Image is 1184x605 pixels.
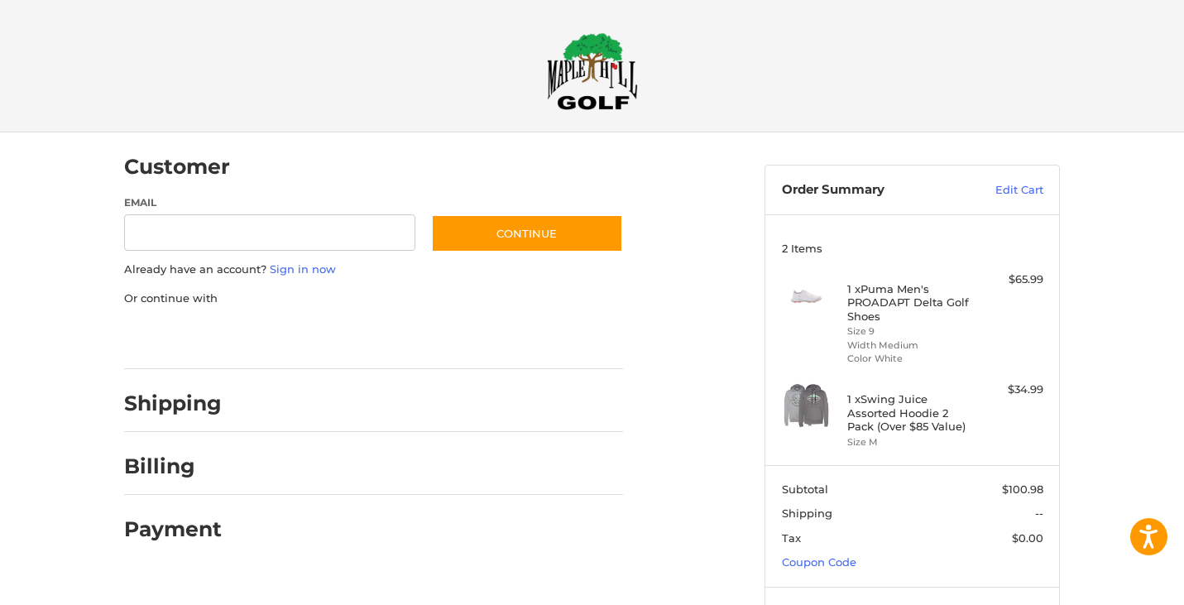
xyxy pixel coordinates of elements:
[547,32,638,110] img: Maple Hill Golf
[124,195,415,210] label: Email
[1047,560,1184,605] iframe: Google Customer Reviews
[1035,507,1043,520] span: --
[124,290,623,307] p: Or continue with
[782,531,801,545] span: Tax
[847,282,974,323] h4: 1 x Puma Men's PROADAPT Delta Golf Shoes
[978,271,1043,288] div: $65.99
[847,324,974,339] li: Size 9
[124,154,230,180] h2: Customer
[124,454,221,479] h2: Billing
[259,323,383,353] iframe: PayPal-paylater
[782,182,960,199] h3: Order Summary
[960,182,1043,199] a: Edit Cart
[17,534,197,588] iframe: Gorgias live chat messenger
[978,382,1043,398] div: $34.99
[782,242,1043,255] h3: 2 Items
[782,507,832,520] span: Shipping
[400,323,524,353] iframe: PayPal-venmo
[782,555,856,569] a: Coupon Code
[847,339,974,353] li: Width Medium
[119,323,243,353] iframe: PayPal-paypal
[124,391,222,416] h2: Shipping
[847,352,974,366] li: Color White
[847,435,974,449] li: Size M
[1012,531,1043,545] span: $0.00
[431,214,623,252] button: Continue
[782,483,828,496] span: Subtotal
[124,516,222,542] h2: Payment
[847,392,974,433] h4: 1 x Swing Juice Assorted Hoodie 2 Pack (Over $85 Value)
[1002,483,1043,496] span: $100.98
[270,262,336,276] a: Sign in now
[124,262,623,278] p: Already have an account?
